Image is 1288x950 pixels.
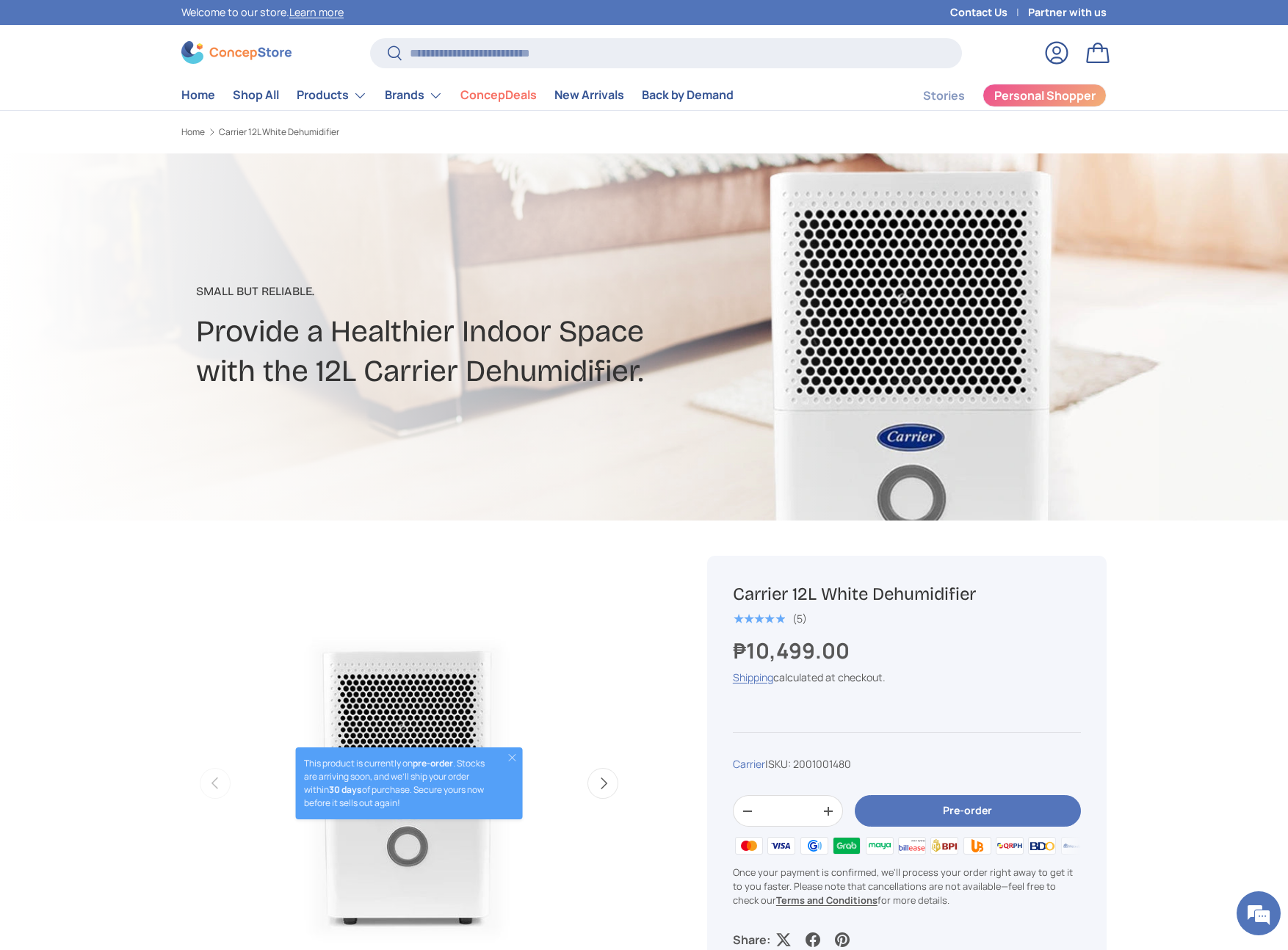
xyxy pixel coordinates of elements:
a: Carrier [733,757,765,771]
h1: Carrier 12L White Dehumidifier [733,583,1081,606]
summary: Brands [376,81,452,110]
a: Learn more [289,5,344,19]
summary: Products [288,81,376,110]
span: SKU: [768,757,791,771]
a: Shop All [233,81,279,109]
nav: Primary [181,81,734,110]
nav: Breadcrumbs [181,126,672,139]
span: 2001001480 [793,757,851,771]
a: Brands [385,81,443,110]
img: visa [765,834,797,856]
span: | [765,757,851,771]
h2: Provide a Healthier Indoor Space with the 12L Carrier Dehumidifier. [196,312,760,391]
div: (5) [792,613,807,624]
strong: pre-order [413,757,453,769]
p: Welcome to our store. [181,4,344,21]
a: New Arrivals [554,81,624,109]
a: Back by Demand [642,81,734,109]
strong: ₱10,499.00 [733,636,853,665]
div: 5.0 out of 5.0 stars [733,612,785,626]
img: ubp [960,834,993,856]
img: maya [863,834,895,856]
strong: 30 days [329,783,362,796]
button: Pre-order [855,795,1081,827]
a: 5.0 out of 5.0 stars (5) [733,609,807,626]
img: bdo [1026,834,1058,856]
img: metrobank [1059,834,1091,856]
span: Personal Shopper [994,90,1096,101]
div: calculated at checkout. [733,670,1081,685]
p: This product is currently on . Stocks are arriving soon, and we’ll ship your order within of purc... [304,757,493,810]
a: Home [181,81,215,109]
a: Home [181,128,205,137]
img: qrph [994,834,1026,856]
a: Contact Us [950,4,1028,21]
a: Shipping [733,670,773,684]
img: billease [896,834,928,856]
a: Products [297,81,367,110]
img: grabpay [831,834,863,856]
a: Carrier 12L White Dehumidifier [219,128,339,137]
a: Partner with us [1028,4,1107,21]
img: master [733,834,765,856]
a: ConcepDeals [460,81,537,109]
a: Personal Shopper [983,84,1107,107]
a: Terms and Conditions [776,893,878,907]
p: Small But Reliable. [196,283,760,300]
img: gcash [798,834,831,856]
span: ★★★★★ [733,612,785,626]
img: bpi [928,834,960,856]
img: ConcepStore [181,41,292,64]
p: Once your payment is confirmed, we'll process your order right away to get it to you faster. Plea... [733,866,1081,908]
nav: Secondary [888,81,1107,110]
p: Share: [733,931,770,949]
a: Stories [923,81,965,110]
